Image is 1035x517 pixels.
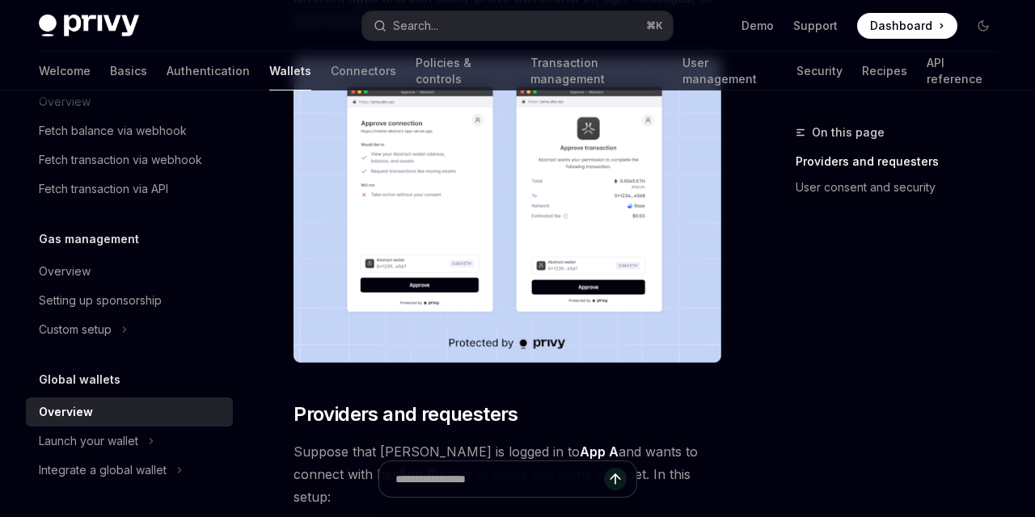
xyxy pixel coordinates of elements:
div: Integrate a global wallet [39,460,167,480]
a: Authentication [167,52,250,90]
a: Dashboard [857,13,957,39]
a: Overview [26,257,233,286]
span: Suppose that [PERSON_NAME] is logged in to and wants to connect with her wallet to prove she owns... [294,440,721,508]
a: Fetch transaction via webhook [26,145,233,174]
h5: Gas management [39,229,139,249]
strong: App A [580,443,619,460]
button: Custom setup [26,315,233,344]
a: Recipes [862,52,907,90]
a: User management [682,52,776,90]
div: Search... [393,16,438,36]
h5: Global wallets [39,370,120,389]
a: Fetch balance via webhook [26,116,233,145]
a: Connectors [331,52,396,90]
button: Toggle dark mode [970,13,996,39]
div: Overview [39,262,91,281]
a: Providers and requesters [796,149,1009,174]
a: Transaction management [530,52,663,90]
button: Integrate a global wallet [26,456,233,485]
a: Security [796,52,843,90]
button: Search...⌘K [362,11,673,40]
span: ⌘ K [646,19,663,32]
span: On this page [812,123,885,142]
div: Fetch transaction via API [39,179,168,199]
a: API reference [927,52,996,90]
div: Overview [39,402,93,422]
a: Policies & controls [416,52,511,90]
a: Demo [741,18,774,34]
a: Basics [110,52,147,90]
a: Welcome [39,52,91,90]
div: Setting up sponsorship [39,291,162,310]
div: Fetch balance via webhook [39,121,187,141]
button: Send message [604,468,627,490]
img: images/Crossapp.png [294,57,721,363]
a: Support [793,18,838,34]
a: User consent and security [796,174,1009,200]
div: Fetch transaction via webhook [39,150,202,170]
span: Dashboard [870,18,932,34]
div: Custom setup [39,320,112,339]
a: Setting up sponsorship [26,286,233,315]
a: Fetch transaction via API [26,174,233,204]
div: Launch your wallet [39,431,138,451]
img: dark logo [39,15,139,37]
span: Providers and requesters [294,401,518,427]
input: Ask a question... [395,461,604,497]
button: Launch your wallet [26,427,233,456]
a: Overview [26,397,233,427]
a: Wallets [269,52,311,90]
